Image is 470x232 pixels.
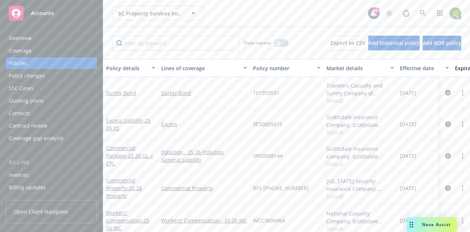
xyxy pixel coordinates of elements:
[14,208,68,215] span: Open Client Navigator
[458,120,467,129] a: more
[6,132,97,144] a: Coverage gap analysis
[444,88,452,97] a: circleInformation
[397,59,452,77] button: Effective date
[444,151,452,160] a: circleInformation
[458,88,467,97] a: more
[106,209,149,232] a: Workers' Compensation
[458,184,467,193] a: more
[368,39,420,46] span: Add historical policy
[9,95,44,107] div: Quoting plans
[6,169,97,181] a: Invoices
[326,225,394,231] span: Show all
[253,152,283,160] span: VRS0008144
[330,36,365,50] button: Export to CSV
[106,64,147,72] div: Policy details
[9,57,27,69] div: Policies
[253,120,282,128] span: VES0005015
[323,59,397,77] button: Market details
[326,145,394,160] div: Scottsdale Insurance Company, Scottsdale Insurance Company (Nationwide), Amwins
[106,152,153,167] span: - 25 26 GL + CPL
[400,120,416,128] span: [DATE]
[253,64,312,72] div: Policy number
[9,32,32,44] div: Overview
[326,210,394,225] div: National Casualty Company, Scottsdale Insurance Company (Nationwide), Kinetic Insurance
[399,6,413,21] a: Report a Bug
[106,117,151,132] span: - 25 26 XS
[400,217,416,224] span: [DATE]
[253,89,279,97] span: 107359531
[158,59,250,77] button: Lines of coverage
[330,39,365,46] span: Export to CSV
[161,89,247,97] a: Surety Bond
[6,159,97,166] div: Billing
[106,89,136,96] a: Surety Bond
[9,169,29,181] div: Invoices
[416,6,430,21] a: Search
[161,120,247,128] a: Excess
[106,144,153,167] a: Commercial Package
[326,113,394,129] div: Scottsdale Insurance Company, Scottsdale Insurance Company (Nationwide), Amwins
[9,182,46,193] div: Billing updates
[373,7,380,14] div: 99+
[9,132,64,144] div: Coverage gap analysis
[6,32,97,44] a: Overview
[9,107,30,119] div: Contacts
[433,6,447,21] a: Switch app
[326,82,394,97] div: Travelers Casualty and Surety Company of America, Travelers Insurance, Surety1
[326,97,394,103] span: Show all
[458,151,467,160] a: more
[253,217,285,224] span: WCC360696A
[444,120,452,129] a: circleInformation
[458,216,467,225] a: more
[103,59,158,77] button: Policy details
[400,152,416,160] span: [DATE]
[6,45,97,57] a: Coverage
[400,89,416,97] span: [DATE]
[106,217,149,232] span: - 25 26 WC
[161,148,247,156] a: Pollution - 25 26 Pollution
[6,107,97,119] a: Contacts
[6,182,97,193] a: Billing updates
[161,184,247,192] a: Commercial Property
[6,3,97,24] a: Accounts
[326,64,386,72] div: Market details
[382,6,397,21] a: Stop snowing
[326,193,394,199] span: Show all
[106,185,142,199] span: - 25 26 Property
[326,177,394,193] div: [US_STATE] Security Insurance Company, Liberty Mutual
[161,64,239,72] div: Lines of coverage
[243,40,271,46] span: Show inactive
[161,217,247,224] a: Workers' Compensation - 25 26 WC
[31,10,54,16] span: Accounts
[253,184,309,192] span: BFS [PHONE_NUMBER]
[6,95,97,107] a: Quoting plans
[449,7,461,19] img: photo
[9,120,47,132] div: Contract review
[6,57,97,69] a: Policies
[326,160,394,167] span: Show all
[423,39,461,46] span: Add BOR policy
[9,70,45,82] div: Policy changes
[407,217,416,232] div: Drag to move
[106,117,151,132] a: Excess Liability
[118,10,182,17] span: SC Property Services Inc.
[112,36,239,50] input: Filter by keyword...
[423,36,461,50] button: Add BOR policy
[400,64,441,72] div: Effective date
[161,156,247,164] a: General Liability
[368,36,420,50] button: Add historical policy
[422,221,451,228] span: Nova Assist
[9,45,32,57] div: Coverage
[326,129,394,135] span: Show all
[6,70,97,82] a: Policy changes
[6,120,97,132] a: Contract review
[250,59,323,77] button: Policy number
[6,82,97,94] a: SSC Cases
[9,82,34,94] div: SSC Cases
[444,184,452,193] a: circleInformation
[400,184,416,192] span: [DATE]
[106,177,142,199] a: Commercial Property
[112,6,204,21] button: SC Property Services Inc.
[444,216,452,225] a: circleInformation
[407,217,457,232] button: Nova Assist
